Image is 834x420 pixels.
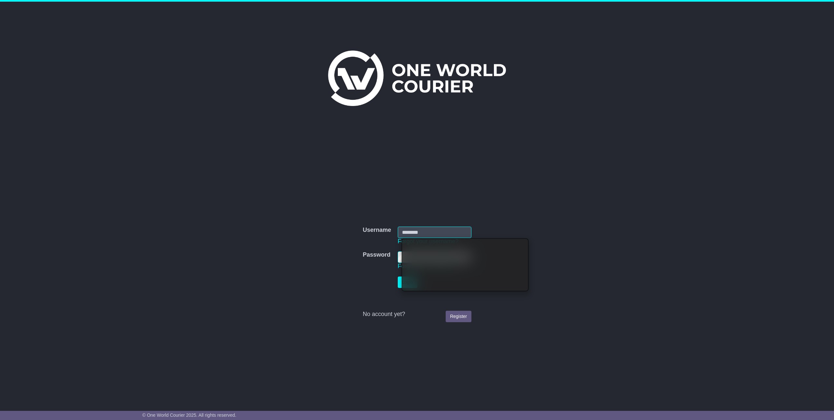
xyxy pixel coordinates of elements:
[142,412,237,418] span: © One World Courier 2025. All rights reserved.
[328,51,506,106] img: One World
[398,238,459,245] a: Forgot your username?
[363,227,391,234] label: Username
[363,311,471,318] div: No account yet?
[363,251,390,259] label: Password
[398,277,417,288] button: Login
[398,263,458,269] a: Forgot your password?
[446,311,471,322] a: Register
